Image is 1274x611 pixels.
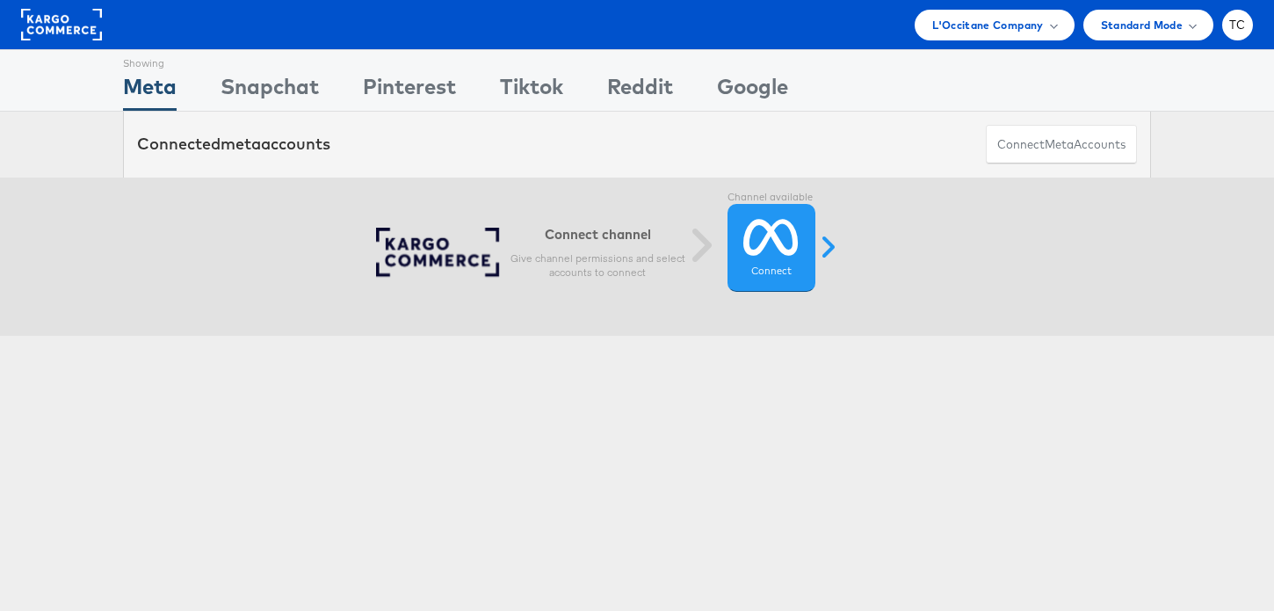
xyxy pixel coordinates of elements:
[500,71,563,111] div: Tiktok
[717,71,788,111] div: Google
[986,125,1137,164] button: ConnectmetaAccounts
[1229,19,1246,31] span: TC
[727,204,815,292] a: Connect
[137,133,330,156] div: Connected accounts
[510,251,685,280] p: Give channel permissions and select accounts to connect
[1045,136,1074,153] span: meta
[510,226,685,243] h6: Connect channel
[607,71,673,111] div: Reddit
[221,134,261,154] span: meta
[221,71,319,111] div: Snapchat
[727,191,815,205] label: Channel available
[123,50,177,71] div: Showing
[363,71,456,111] div: Pinterest
[123,71,177,111] div: Meta
[751,264,792,278] label: Connect
[1101,16,1183,34] span: Standard Mode
[932,16,1043,34] span: L'Occitane Company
